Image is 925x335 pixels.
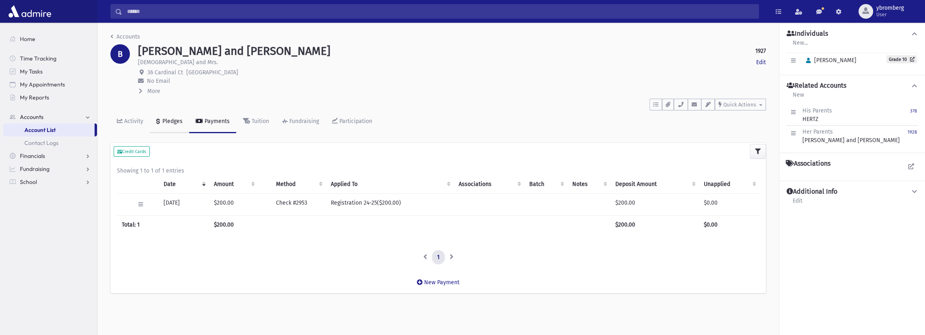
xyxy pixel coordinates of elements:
h1: [PERSON_NAME] and [PERSON_NAME] [138,44,330,58]
div: B [110,44,130,64]
small: 378 [910,108,917,114]
h4: Associations [786,160,830,168]
th: Amount: activate to sort column ascending [209,175,258,194]
span: ybromberg [876,5,904,11]
td: Check #2953 [271,193,326,215]
span: Contact Logs [24,139,58,147]
div: Activity [123,118,143,125]
a: New Payment [410,272,466,292]
a: Activity [110,110,150,133]
span: Quick Actions [723,102,756,108]
span: Time Tracking [20,55,56,62]
h4: Additional Info [787,188,837,196]
th: Total: 1 [117,215,209,234]
th: Batch: activate to sort column ascending [524,175,567,194]
span: Her Parents [802,128,833,135]
div: Showing 1 to 1 of 1 entries [117,166,759,175]
th: Date: activate to sort column ascending [159,175,209,194]
a: Tuition [236,110,276,133]
h4: Related Accounts [787,82,846,90]
div: Pledges [161,118,183,125]
a: Participation [326,110,379,133]
th: Unapplied: activate to sort column ascending [699,175,759,194]
a: My Tasks [3,65,97,78]
td: $200.00 [209,193,258,215]
a: Grade 10 [886,55,917,63]
img: AdmirePro [6,3,53,19]
nav: breadcrumb [110,32,140,44]
div: [PERSON_NAME] and [PERSON_NAME] [802,128,900,145]
h4: Individuals [787,30,828,38]
button: Additional Info [786,188,919,196]
a: School [3,175,97,188]
span: [PERSON_NAME] [802,57,856,64]
a: New... [792,38,808,53]
a: My Reports [3,91,97,104]
a: Payments [189,110,236,133]
button: Credit Cards [114,146,150,157]
span: [GEOGRAPHIC_DATA] [186,69,238,76]
a: My Appointments [3,78,97,91]
td: $0.00 [699,193,759,215]
a: Edit [756,58,766,67]
a: 378 [910,106,917,123]
span: No Email [147,78,170,84]
span: His Parents [802,107,832,114]
th: $0.00 [699,215,759,234]
a: Home [3,32,97,45]
span: Fundraising [20,165,50,173]
button: Quick Actions [715,99,766,110]
a: 1 [432,250,445,265]
div: Fundraising [288,118,319,125]
td: Registration 24-25($200.00) [326,193,454,215]
span: User [876,11,904,18]
span: More [147,88,160,95]
div: HERTZ [802,106,832,123]
small: 1928 [908,130,917,135]
th: Method: activate to sort column ascending [271,175,326,194]
th: Deposit Amount: activate to sort column ascending [610,175,699,194]
a: New [792,90,804,105]
a: 1928 [908,128,917,145]
p: [DEMOGRAPHIC_DATA] and Mrs. [138,58,218,67]
span: Home [20,35,35,43]
span: Financials [20,152,45,160]
th: $200.00 [610,215,699,234]
div: Payments [203,118,230,125]
small: Credit Cards [117,149,146,154]
span: Account List [24,126,56,134]
button: More [138,87,161,95]
a: Accounts [110,33,140,40]
button: Individuals [786,30,919,38]
span: My Reports [20,94,49,101]
th: $200.00 [209,215,258,234]
strong: 1927 [755,47,766,55]
span: Accounts [20,113,43,121]
button: Related Accounts [786,82,919,90]
a: Contact Logs [3,136,97,149]
span: My Appointments [20,81,65,88]
a: Pledges [150,110,189,133]
td: $200.00 [610,193,699,215]
a: Fundraising [3,162,97,175]
a: Edit [792,196,803,211]
div: Participation [338,118,372,125]
span: 36 Cardinal Ct [147,69,183,76]
a: Account List [3,123,95,136]
th: Applied To: activate to sort column ascending [326,175,454,194]
th: Notes: activate to sort column ascending [567,175,610,194]
a: Accounts [3,110,97,123]
a: Financials [3,149,97,162]
a: Fundraising [276,110,326,133]
td: [DATE] [159,193,209,215]
th: Associations: activate to sort column ascending [453,175,524,194]
span: My Tasks [20,68,43,75]
input: Search [122,4,759,19]
div: Tuition [250,118,269,125]
span: School [20,178,37,186]
a: Time Tracking [3,52,97,65]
